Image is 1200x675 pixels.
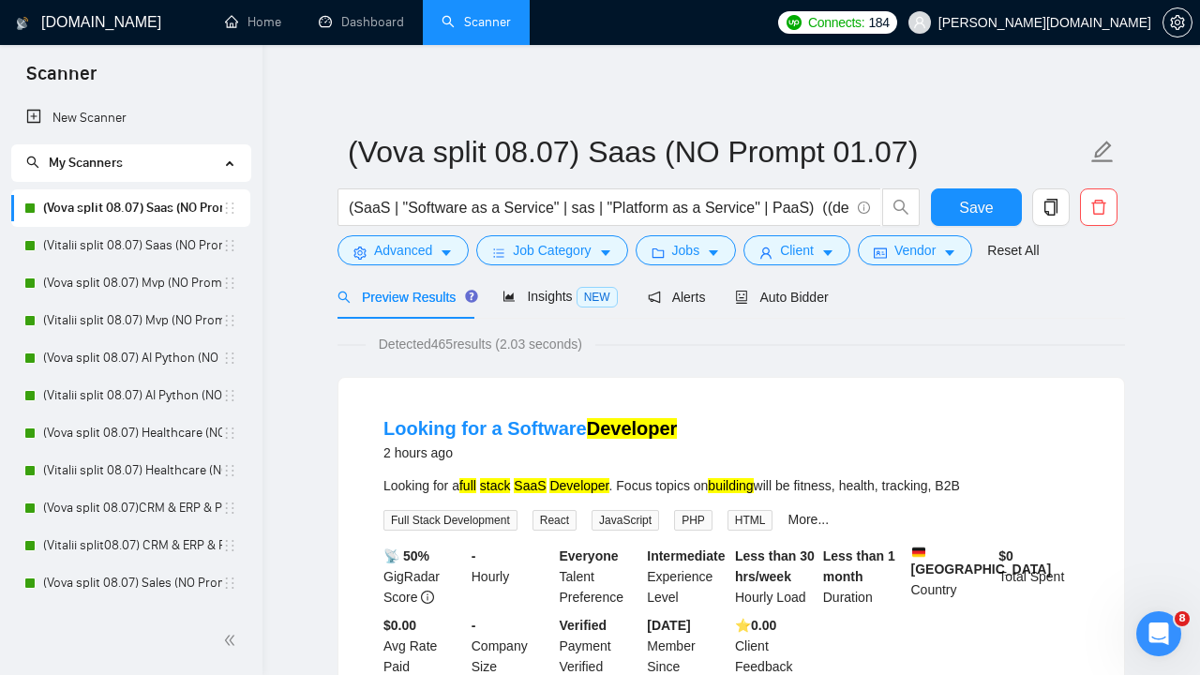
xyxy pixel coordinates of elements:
button: folderJobscaret-down [636,235,737,265]
a: Reset All [987,240,1039,261]
span: caret-down [707,246,720,260]
span: My Scanners [26,155,123,171]
button: userClientcaret-down [743,235,850,265]
b: - [472,618,476,633]
span: Advanced [374,240,432,261]
span: NEW [577,287,618,307]
span: copy [1033,199,1069,216]
span: JavaScript [592,510,659,531]
span: Alerts [648,290,706,305]
b: [GEOGRAPHIC_DATA] [911,546,1052,577]
span: 184 [868,12,889,33]
img: logo [16,8,29,38]
span: holder [222,276,237,291]
span: caret-down [599,246,612,260]
span: holder [222,501,237,516]
span: holder [222,463,237,478]
img: 🇩🇪 [912,546,925,559]
span: Insights [502,289,617,304]
a: Looking for a SoftwareDeveloper [383,418,677,439]
a: (Vova split 08.07) Sales (NO Prompt 01.07) [43,564,222,602]
span: delete [1081,199,1117,216]
a: (Vova split 08.07) Healthcare (NO Prompt 01.07) [43,414,222,452]
span: Job Category [513,240,591,261]
a: searchScanner [442,14,511,30]
span: 8 [1175,611,1190,626]
span: folder [652,246,665,260]
mark: building [708,478,753,493]
a: (Vova split 08.07) AI Python (NO Prompt 01.07) [43,339,222,377]
a: setting [1162,15,1192,30]
b: [DATE] [647,618,690,633]
mark: full [459,478,476,493]
a: (Vitalii split08.07) CRM & ERP & PMS (NO Prompt 01.07) [43,527,222,564]
button: copy [1032,188,1070,226]
div: Looking for a . Focus topics on will be fitness, health, tracking, B2B [383,475,1079,496]
mark: SaaS [514,478,546,493]
div: Talent Preference [556,546,644,607]
span: search [883,199,919,216]
li: (Vova split 08.07) Sales (NO Prompt 01.07) [11,564,250,602]
mark: stack [480,478,511,493]
li: (Vitalii split 08.07) Healthcare (NO Prompt 01.07) [11,452,250,489]
b: Intermediate [647,548,725,563]
a: (Vitalii split 08.07) AI Python (NO Prompt 01.07) [43,377,222,414]
span: Preview Results [337,290,472,305]
button: barsJob Categorycaret-down [476,235,627,265]
span: Auto Bidder [735,290,828,305]
span: info-circle [858,202,870,214]
a: (Vova split 08.07) Mvp (NO Prompt 01.07) [43,264,222,302]
div: Tooltip anchor [463,288,480,305]
b: ⭐️ 0.00 [735,618,776,633]
span: holder [222,388,237,403]
li: (Vitalii split08.07) CRM & ERP & PMS (NO Prompt 01.07) [11,527,250,564]
span: HTML [727,510,773,531]
span: PHP [674,510,712,531]
span: search [337,291,351,304]
li: (Vitalii split 08.07) Mvp (NO Prompt 01.07) [11,302,250,339]
li: (Vova split 08.07) Mvp (NO Prompt 01.07) [11,264,250,302]
button: setting [1162,7,1192,37]
span: Scanner [11,60,112,99]
span: idcard [874,246,887,260]
b: $ 0 [998,548,1013,563]
a: (Vitalii split 08.07) Mvp (NO Prompt 01.07) [43,302,222,339]
span: bars [492,246,505,260]
span: holder [222,313,237,328]
a: (Vitalii split 08.07) Saas (NO Prompt 01.07) [43,227,222,264]
span: Save [959,196,993,219]
span: Vendor [894,240,936,261]
span: holder [222,576,237,591]
a: More... [787,512,829,527]
li: (Vitalii split 08.07) Sales (NO Prompt 01.07) [11,602,250,639]
span: holder [222,426,237,441]
img: upwork-logo.png [787,15,802,30]
button: Save [931,188,1022,226]
span: Client [780,240,814,261]
span: user [759,246,772,260]
span: holder [222,238,237,253]
button: search [882,188,920,226]
div: 2 hours ago [383,442,677,464]
b: Less than 30 hrs/week [735,548,815,584]
span: Jobs [672,240,700,261]
mark: Developer [549,478,608,493]
div: Hourly [468,546,556,607]
button: idcardVendorcaret-down [858,235,972,265]
span: caret-down [943,246,956,260]
b: Less than 1 month [823,548,895,584]
span: caret-down [821,246,834,260]
span: notification [648,291,661,304]
b: Everyone [560,548,619,563]
b: Verified [560,618,607,633]
b: 📡 50% [383,548,429,563]
span: caret-down [440,246,453,260]
a: (Vitalii split 08.07) Healthcare (NO Prompt 01.07) [43,452,222,489]
span: Full Stack Development [383,510,517,531]
span: setting [1163,15,1192,30]
li: New Scanner [11,99,250,137]
span: user [913,16,926,29]
li: (Vova split 08.07)CRM & ERP & PMS (NO Prompt 01.07) [11,489,250,527]
span: holder [222,351,237,366]
mark: Developer [587,418,678,439]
